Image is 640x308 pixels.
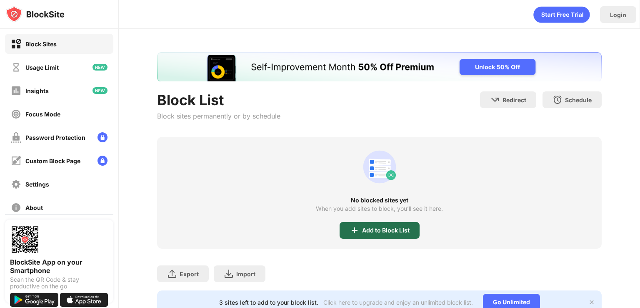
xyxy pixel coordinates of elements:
div: Schedule [565,96,592,104]
img: focus-off.svg [11,109,21,119]
div: Insights [25,87,49,94]
div: When you add sites to block, you’ll see it here. [316,205,443,212]
img: download-on-the-app-store.svg [60,293,108,307]
img: block-on.svg [11,39,21,49]
div: Scan the QR Code & stay productive on the go [10,276,108,290]
div: Custom Block Page [25,157,80,164]
img: options-page-qr-code.png [10,225,40,255]
div: animation [360,147,400,187]
img: insights-off.svg [11,86,21,96]
div: Add to Block List [362,227,410,234]
div: Import [236,270,255,278]
iframe: Banner [157,52,602,81]
div: Click here to upgrade and enjoy an unlimited block list. [323,299,473,306]
div: Block Sites [25,40,57,48]
img: logo-blocksite.svg [6,6,65,23]
div: Focus Mode [25,111,60,118]
img: x-button.svg [588,299,595,305]
div: Password Protection [25,134,85,141]
div: Block sites permanently or by schedule [157,112,280,120]
div: animation [533,6,590,23]
img: lock-menu.svg [97,132,107,142]
img: password-protection-off.svg [11,132,21,143]
img: get-it-on-google-play.svg [10,293,58,307]
div: Settings [25,181,49,188]
img: lock-menu.svg [97,156,107,166]
img: settings-off.svg [11,179,21,189]
div: Login [610,11,626,18]
div: About [25,204,43,211]
div: Usage Limit [25,64,59,71]
div: 3 sites left to add to your block list. [219,299,318,306]
div: BlockSite App on your Smartphone [10,258,108,275]
div: Redirect [502,96,526,104]
img: new-icon.svg [92,87,107,94]
img: time-usage-off.svg [11,62,21,73]
img: new-icon.svg [92,64,107,71]
div: Block List [157,91,280,109]
div: No blocked sites yet [157,197,602,204]
img: about-off.svg [11,202,21,213]
div: Export [180,270,199,278]
img: customize-block-page-off.svg [11,156,21,166]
